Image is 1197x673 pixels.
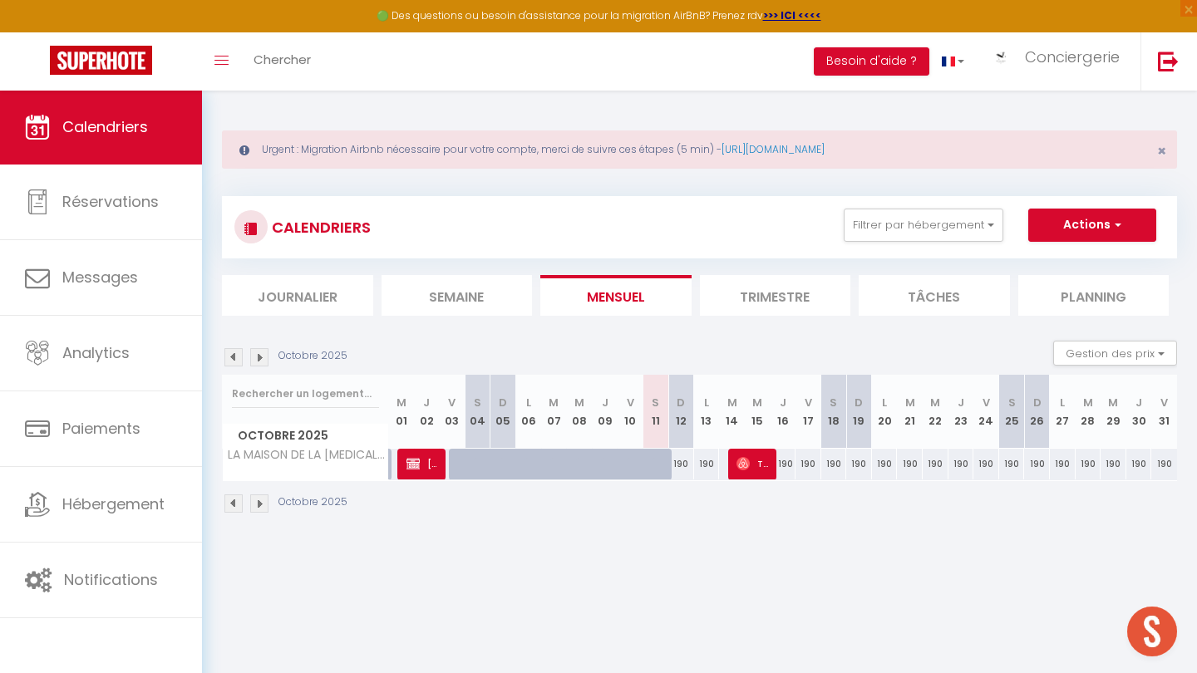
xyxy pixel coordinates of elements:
abbr: D [677,395,685,410]
th: 24 [973,375,999,449]
a: [URL][DOMAIN_NAME] [722,142,825,156]
abbr: V [1160,395,1168,410]
th: 01 [389,375,415,449]
span: Conciergerie [1025,47,1120,67]
abbr: M [727,395,737,410]
span: Notifications [64,569,158,590]
abbr: M [1083,395,1093,410]
abbr: D [855,395,863,410]
abbr: L [1060,395,1065,410]
abbr: M [549,395,559,410]
th: 15 [745,375,771,449]
div: 190 [948,449,974,479]
span: [PERSON_NAME] [406,448,441,479]
div: Urgent : Migration Airbnb nécessaire pour votre compte, merci de suivre ces étapes (5 min) - [222,130,1177,169]
span: Tab To Tap [736,448,771,479]
button: Actions [1028,209,1156,242]
th: 21 [897,375,923,449]
th: 26 [1024,375,1050,449]
abbr: M [574,395,584,410]
span: Paiements [62,418,140,439]
div: 190 [796,449,821,479]
span: Chercher [254,51,311,68]
th: 11 [643,375,668,449]
span: Analytics [62,342,130,363]
th: 07 [541,375,567,449]
li: Planning [1018,275,1170,316]
th: 03 [440,375,465,449]
abbr: D [499,395,507,410]
div: 190 [1024,449,1050,479]
abbr: S [474,395,481,410]
abbr: S [652,395,659,410]
input: Rechercher un logement... [232,379,379,409]
th: 09 [592,375,618,449]
abbr: M [930,395,940,410]
a: >>> ICI <<<< [763,8,821,22]
div: 190 [923,449,948,479]
abbr: V [448,395,456,410]
th: 19 [846,375,872,449]
button: Close [1157,144,1166,159]
abbr: V [627,395,634,410]
abbr: M [1108,395,1118,410]
th: 17 [796,375,821,449]
abbr: V [805,395,812,410]
h3: CALENDRIERS [268,209,371,246]
th: 16 [770,375,796,449]
li: Trimestre [700,275,851,316]
abbr: M [397,395,406,410]
abbr: V [983,395,990,410]
img: Super Booking [50,46,152,75]
div: 190 [872,449,898,479]
a: ... Conciergerie [977,32,1140,91]
p: Octobre 2025 [278,348,347,364]
img: logout [1158,51,1179,71]
abbr: J [423,395,430,410]
abbr: S [1008,395,1016,410]
li: Mensuel [540,275,692,316]
th: 25 [999,375,1025,449]
abbr: J [602,395,608,410]
th: 23 [948,375,974,449]
abbr: J [1135,395,1142,410]
span: Réservations [62,191,159,212]
button: Gestion des prix [1053,341,1177,366]
th: 10 [618,375,643,449]
span: Calendriers [62,116,148,137]
abbr: J [780,395,786,410]
span: Messages [62,267,138,287]
th: 31 [1151,375,1177,449]
img: ... [989,49,1014,66]
button: Besoin d'aide ? [814,47,929,76]
div: 190 [999,449,1025,479]
div: 190 [1126,449,1152,479]
div: 190 [1151,449,1177,479]
th: 08 [567,375,593,449]
abbr: L [882,395,887,410]
div: 190 [1076,449,1101,479]
div: 190 [897,449,923,479]
th: 04 [465,375,490,449]
div: 190 [770,449,796,479]
div: 190 [973,449,999,479]
div: Ouvrir le chat [1127,607,1177,656]
div: 190 [821,449,847,479]
div: 190 [1050,449,1076,479]
p: Octobre 2025 [278,494,347,510]
th: 30 [1126,375,1152,449]
th: 28 [1076,375,1101,449]
div: 190 [1101,449,1126,479]
th: 05 [490,375,516,449]
a: Chercher [241,32,323,91]
th: 29 [1101,375,1126,449]
th: 18 [821,375,847,449]
th: 20 [872,375,898,449]
button: Filtrer par hébergement [844,209,1003,242]
th: 13 [694,375,720,449]
div: 190 [846,449,872,479]
th: 12 [668,375,694,449]
th: 27 [1050,375,1076,449]
span: LA MAISON DE LA [MEDICAL_DATA] Située en plein coeur de ville [225,449,392,461]
th: 06 [515,375,541,449]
